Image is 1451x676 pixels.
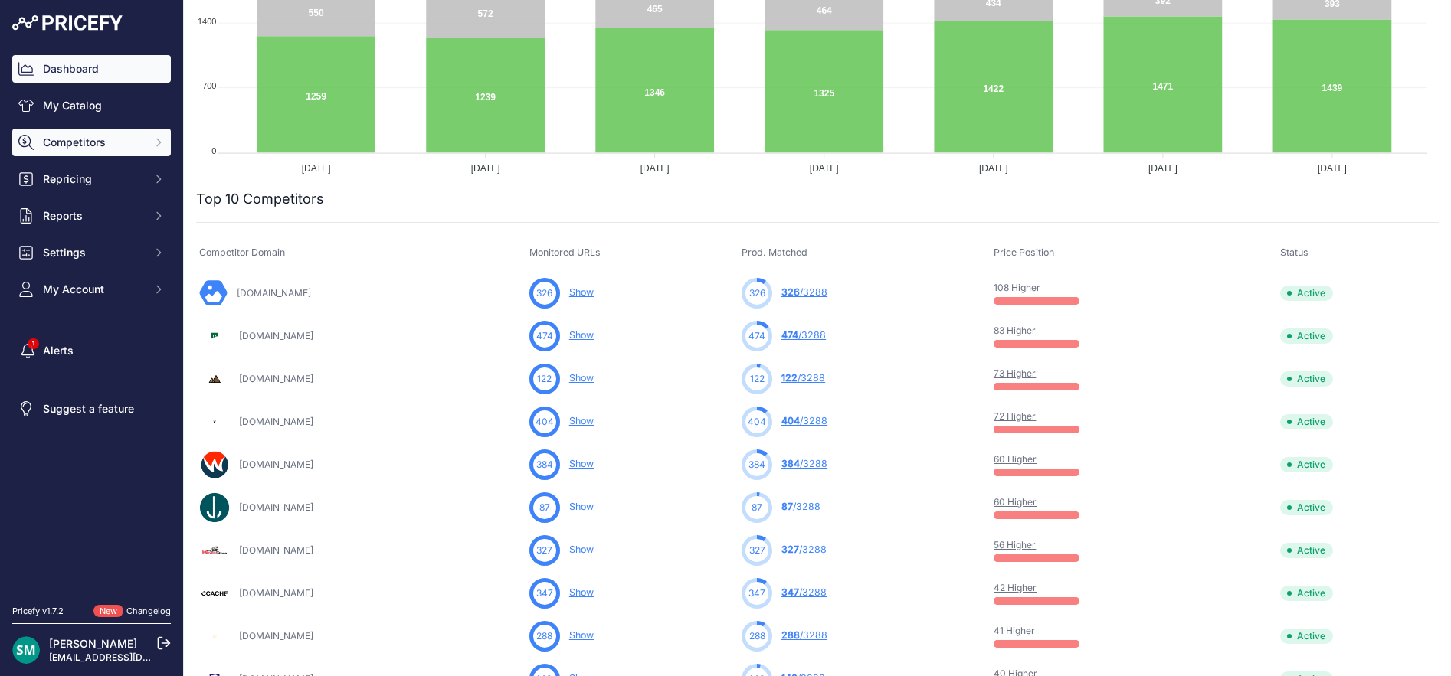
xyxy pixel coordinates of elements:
[994,625,1035,636] a: 41 Higher
[569,415,594,426] a: Show
[49,637,137,650] a: [PERSON_NAME]
[302,163,331,174] tspan: [DATE]
[198,17,216,26] tspan: 1400
[569,372,594,384] a: Show
[536,329,553,343] span: 474
[471,163,500,174] tspan: [DATE]
[43,135,143,150] span: Competitors
[237,287,311,299] a: [DOMAIN_NAME]
[994,539,1036,550] a: 56 Higher
[12,605,64,618] div: Pricefy v1.7.2
[12,15,123,31] img: Pricefy Logo
[781,629,800,641] span: 288
[239,416,313,427] a: [DOMAIN_NAME]
[202,81,216,90] tspan: 700
[781,458,800,469] span: 384
[781,415,800,426] span: 404
[994,453,1037,465] a: 60 Higher
[1280,586,1333,601] span: Active
[781,501,820,512] a: 87/3288
[810,163,839,174] tspan: [DATE]
[12,276,171,303] button: My Account
[569,286,594,298] a: Show
[12,129,171,156] button: Competitors
[1280,247,1309,258] span: Status
[239,544,313,556] a: [DOMAIN_NAME]
[781,329,798,341] span: 474
[749,286,765,300] span: 326
[781,329,826,341] a: 474/3288
[1280,543,1333,558] span: Active
[569,629,594,641] a: Show
[749,629,765,643] span: 288
[781,586,827,598] a: 347/3288
[1280,414,1333,429] span: Active
[239,501,313,513] a: [DOMAIN_NAME]
[994,496,1037,508] a: 60 Higher
[199,247,285,258] span: Competitor Domain
[748,415,766,429] span: 404
[239,373,313,384] a: [DOMAIN_NAME]
[994,410,1036,422] a: 72 Higher
[1148,163,1178,174] tspan: [DATE]
[12,55,171,83] a: Dashboard
[12,337,171,364] a: Alerts
[537,372,552,386] span: 122
[12,92,171,119] a: My Catalog
[1318,163,1347,174] tspan: [DATE]
[93,605,123,618] span: New
[536,629,552,643] span: 288
[748,458,765,472] span: 384
[1280,457,1333,472] span: Active
[569,501,594,512] a: Show
[750,372,765,386] span: 122
[239,587,313,599] a: [DOMAIN_NAME]
[742,247,807,258] span: Prod. Matched
[1280,500,1333,515] span: Active
[126,606,171,616] a: Changelog
[752,501,762,514] span: 87
[1280,286,1333,301] span: Active
[12,395,171,423] a: Suggest a feature
[994,367,1036,379] a: 73 Higher
[569,329,594,341] a: Show
[1280,371,1333,387] span: Active
[43,245,143,260] span: Settings
[49,652,209,663] a: [EMAIL_ADDRESS][DOMAIN_NAME]
[539,501,550,514] span: 87
[1280,629,1333,644] span: Active
[196,188,324,210] h2: Top 10 Competitors
[536,544,552,557] span: 327
[12,165,171,193] button: Repricing
[43,171,143,187] span: Repricing
[536,586,553,600] span: 347
[536,458,553,472] span: 384
[781,629,827,641] a: 288/3288
[12,55,171,586] nav: Sidebar
[781,544,827,555] a: 327/3288
[781,415,827,426] a: 404/3288
[640,163,670,174] tspan: [DATE]
[529,247,601,258] span: Monitored URLs
[994,282,1040,293] a: 108 Higher
[781,286,827,298] a: 326/3288
[749,544,765,557] span: 327
[1280,328,1333,344] span: Active
[569,458,594,469] a: Show
[781,372,825,384] a: 122/3288
[536,415,554,429] span: 404
[781,286,800,298] span: 326
[536,286,552,300] span: 326
[748,329,765,343] span: 474
[43,208,143,224] span: Reports
[781,544,799,555] span: 327
[994,582,1037,593] a: 42 Higher
[43,282,143,297] span: My Account
[239,630,313,642] a: [DOMAIN_NAME]
[569,544,594,555] a: Show
[12,202,171,230] button: Reports
[994,247,1054,258] span: Price Position
[994,325,1036,336] a: 83 Higher
[12,239,171,266] button: Settings
[748,586,765,600] span: 347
